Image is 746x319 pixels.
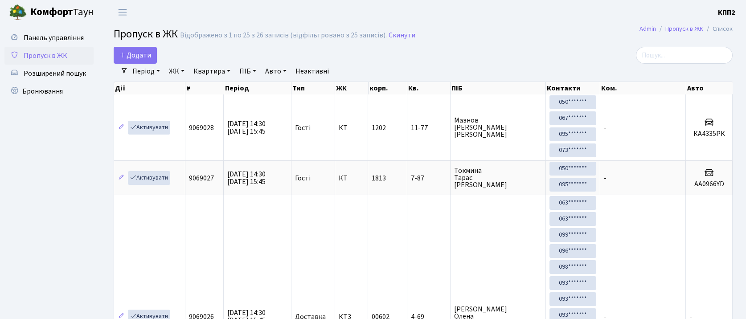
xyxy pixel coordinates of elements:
span: Гості [295,124,311,131]
th: # [185,82,224,94]
h5: AA0966YD [689,180,729,188]
b: Комфорт [30,5,73,19]
a: Панель управління [4,29,94,47]
a: Пропуск в ЖК [665,24,703,33]
th: Ком. [600,82,686,94]
span: Пропуск в ЖК [114,26,178,42]
a: ПІБ [236,64,260,79]
a: Скинути [389,31,415,40]
span: Таун [30,5,94,20]
span: [DATE] 14:30 [DATE] 15:45 [227,119,266,136]
th: Кв. [407,82,451,94]
button: Переключити навігацію [111,5,134,20]
th: Контакти [546,82,600,94]
a: Бронювання [4,82,94,100]
span: 7-87 [411,175,447,182]
a: Квартира [190,64,234,79]
li: Список [703,24,733,34]
a: Пропуск в ЖК [4,47,94,65]
span: Мазнов [PERSON_NAME] [PERSON_NAME] [454,117,542,138]
span: КТ [339,124,365,131]
a: Додати [114,47,157,64]
span: Пропуск в ЖК [24,51,67,61]
a: ЖК [165,64,188,79]
span: 1813 [372,173,386,183]
th: Період [224,82,292,94]
span: 9069027 [189,173,214,183]
input: Пошук... [636,47,733,64]
span: Бронювання [22,86,63,96]
span: - [604,123,607,133]
nav: breadcrumb [626,20,746,38]
th: Дії [114,82,185,94]
h5: КА4335РК [689,130,729,138]
div: Відображено з 1 по 25 з 26 записів (відфільтровано з 25 записів). [180,31,387,40]
th: ЖК [335,82,369,94]
a: Авто [262,64,290,79]
span: 9069028 [189,123,214,133]
a: Розширений пошук [4,65,94,82]
a: Admin [639,24,656,33]
b: КПП2 [718,8,735,17]
th: корп. [369,82,408,94]
span: КТ [339,175,365,182]
th: Тип [291,82,335,94]
span: Розширений пошук [24,69,86,78]
th: ПІБ [451,82,546,94]
span: 11-77 [411,124,447,131]
span: [DATE] 14:30 [DATE] 15:45 [227,169,266,187]
a: Неактивні [292,64,332,79]
span: Токмина Тарас [PERSON_NAME] [454,167,542,188]
span: Гості [295,175,311,182]
span: Додати [119,50,151,60]
span: Панель управління [24,33,84,43]
a: Активувати [128,121,170,135]
a: Період [129,64,164,79]
span: 1202 [372,123,386,133]
th: Авто [686,82,733,94]
a: КПП2 [718,7,735,18]
span: - [604,173,607,183]
a: Активувати [128,171,170,185]
img: logo.png [9,4,27,21]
